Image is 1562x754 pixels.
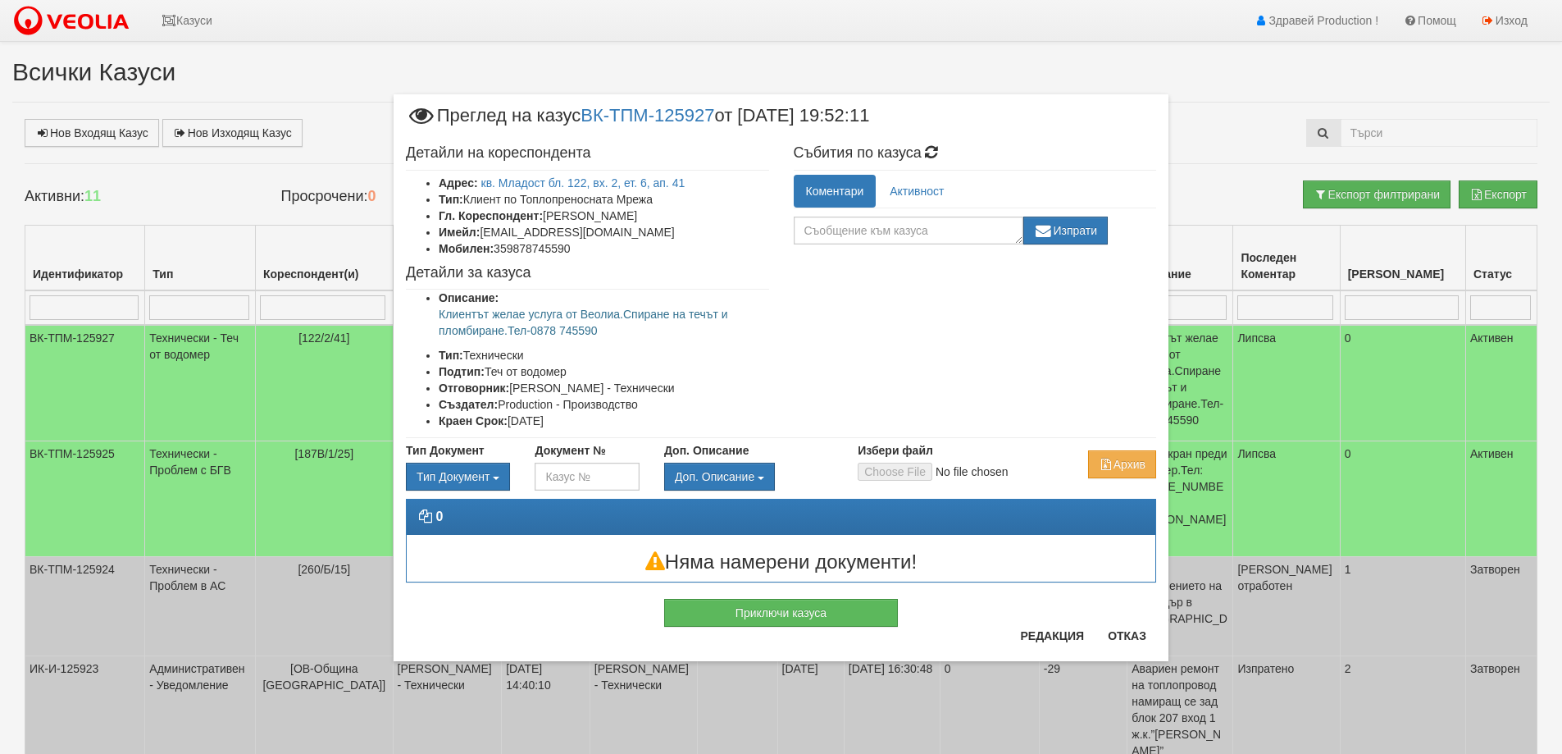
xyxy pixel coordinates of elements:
[407,551,1155,573] h3: Няма намерени документи!
[664,442,749,459] label: Доп. Описание
[794,145,1157,162] h4: Събития по казуса
[439,363,769,380] li: Теч от водомер
[1088,450,1156,478] button: Архив
[406,265,769,281] h4: Детайли за казуса
[406,145,769,162] h4: Детайли на кореспондента
[439,291,499,304] b: Описание:
[439,208,769,224] li: [PERSON_NAME]
[858,442,933,459] label: Избери файл
[439,176,478,190] b: Адрес:
[439,396,769,413] li: Production - Производство
[439,191,769,208] li: Клиент по Топлопреносната Мрежа
[664,463,833,491] div: Двоен клик, за изчистване на избраната стойност.
[664,463,775,491] button: Доп. Описание
[439,209,543,222] b: Гл. Кореспондент:
[481,176,685,190] a: кв. Младост бл. 122, вх. 2, ет. 6, ап. 41
[417,470,490,483] span: Тип Документ
[439,306,769,339] p: Клиентът желае услуга от Веолиа.Спиране на течът и пломбиране.Тел-0878 745590
[439,347,769,363] li: Технически
[1098,623,1156,649] button: Отказ
[877,175,956,208] a: Активност
[435,510,443,523] strong: 0
[439,365,485,378] b: Подтип:
[439,414,508,427] b: Краен Срок:
[406,463,510,491] div: Двоен клик, за изчистване на избраната стойност.
[439,242,494,255] b: Мобилен:
[1023,217,1109,244] button: Изпрати
[581,104,714,125] a: ВК-ТПМ-125927
[439,224,769,240] li: [EMAIL_ADDRESS][DOMAIN_NAME]
[439,193,463,206] b: Тип:
[794,175,877,208] a: Коментари
[1010,623,1094,649] button: Редакция
[439,413,769,429] li: [DATE]
[535,463,639,491] input: Казус №
[439,226,480,239] b: Имейл:
[406,442,485,459] label: Тип Документ
[439,349,463,362] b: Тип:
[406,107,869,137] span: Преглед на казус от [DATE] 19:52:11
[675,470,754,483] span: Доп. Описание
[406,463,510,491] button: Тип Документ
[439,382,509,395] b: Отговорник:
[664,599,898,627] button: Приключи казуса
[439,240,769,257] li: 359878745590
[439,398,498,411] b: Създател:
[439,380,769,396] li: [PERSON_NAME] - Технически
[535,442,605,459] label: Документ №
